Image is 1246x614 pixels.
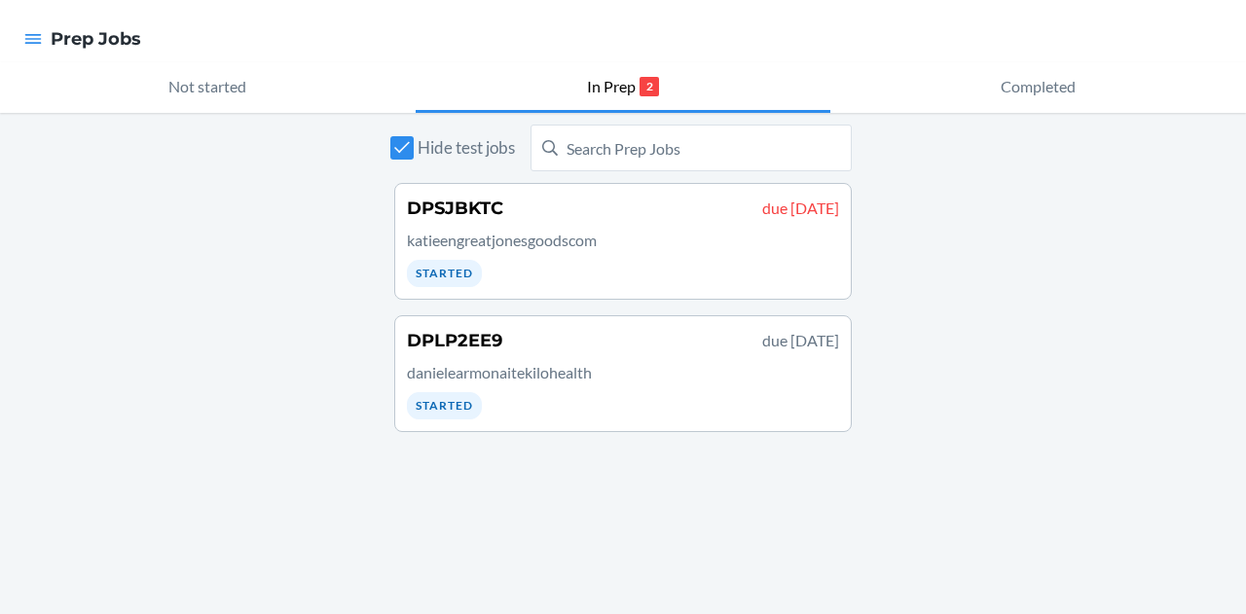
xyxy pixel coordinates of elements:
p: due [DATE] [762,329,839,352]
p: danielearmonaitekilohealth [407,361,839,384]
button: In Prep2 [416,62,831,113]
div: Started [407,260,482,287]
a: DPSJBKTCdue [DATE]katieengreatjonesgoodscomStarted [394,183,852,300]
a: DPLP2EE9due [DATE]danielearmonaitekilohealthStarted [394,315,852,432]
h4: Prep Jobs [51,26,141,52]
p: In Prep [587,75,636,98]
p: Not started [168,75,246,98]
input: Search Prep Jobs [531,125,852,171]
div: Started [407,392,482,419]
p: Completed [1001,75,1076,98]
p: due [DATE] [762,197,839,220]
p: katieengreatjonesgoodscom [407,229,839,252]
input: Hide test jobs [390,136,414,160]
span: Hide test jobs [418,135,515,161]
h4: DPLP2EE9 [407,328,502,353]
p: 2 [640,77,659,96]
h4: DPSJBKTC [407,196,503,221]
button: Completed [830,62,1246,113]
